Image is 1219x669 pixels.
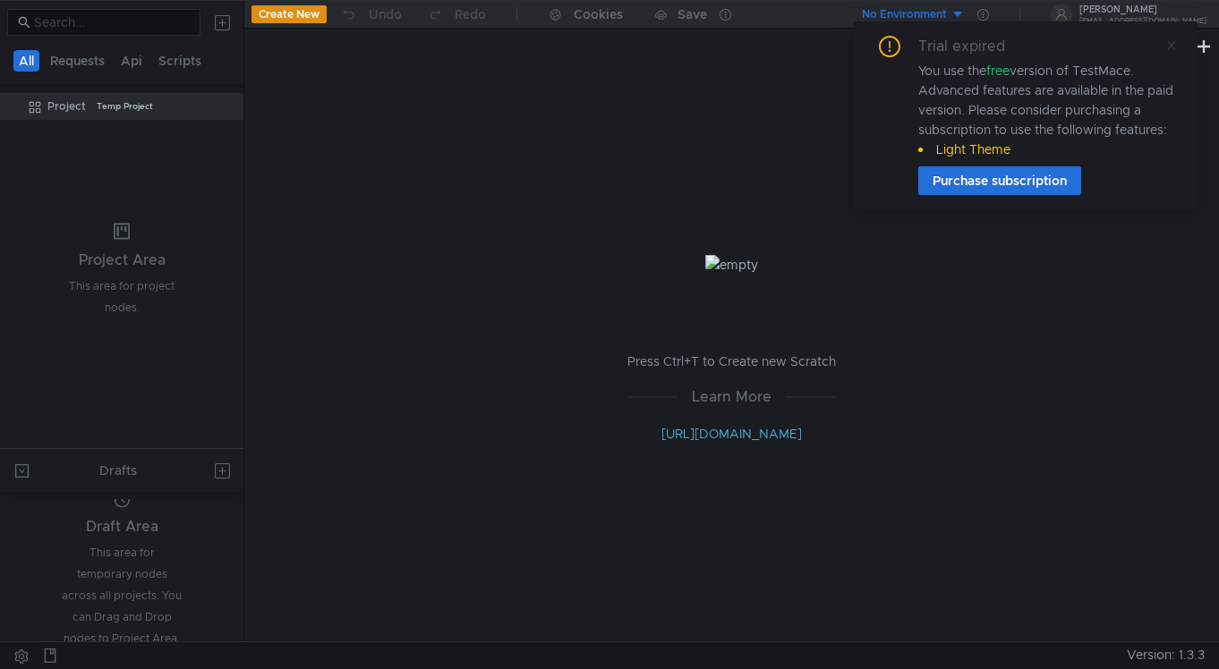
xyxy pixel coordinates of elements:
[661,426,802,442] a: [URL][DOMAIN_NAME]
[705,255,758,275] img: empty
[369,4,402,25] div: Undo
[1127,642,1205,668] span: Version: 1.3.3
[918,61,1176,159] div: You use the version of TestMace. Advanced features are available in the paid version. Please cons...
[1079,5,1206,14] div: [PERSON_NAME]
[574,4,623,25] div: Cookies
[47,93,86,120] div: Project
[99,460,137,481] div: Drafts
[627,351,836,372] p: Press Ctrl+T to Create new Scratch
[251,5,327,23] button: Create New
[34,13,190,32] input: Search...
[455,4,486,25] div: Redo
[153,50,207,72] button: Scripts
[918,166,1081,195] button: Purchase subscription
[13,50,39,72] button: All
[45,50,110,72] button: Requests
[678,8,707,21] div: Save
[97,93,153,120] div: Temp Project
[414,1,499,28] button: Redo
[327,1,414,28] button: Undo
[1079,18,1206,24] div: [EMAIL_ADDRESS][DOMAIN_NAME]
[918,36,1027,57] div: Trial expired
[678,385,786,408] span: Learn More
[986,63,1010,79] span: free
[115,50,148,72] button: Api
[862,6,947,23] div: No Environment
[918,140,1176,159] li: Light Theme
